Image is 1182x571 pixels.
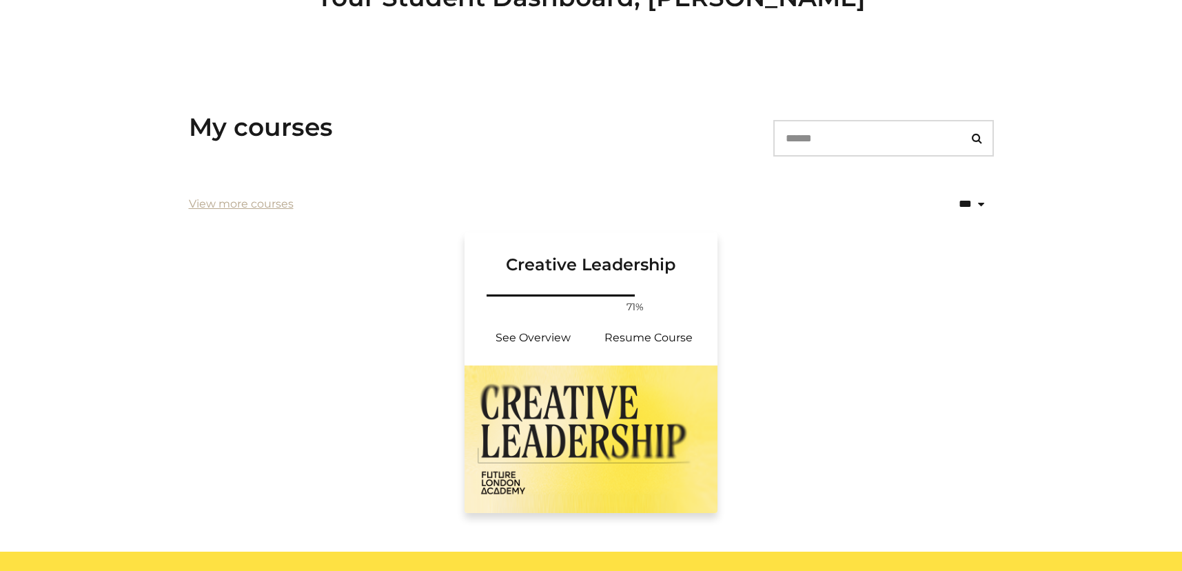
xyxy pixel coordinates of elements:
a: Creative Leadership: See Overview [476,321,591,354]
a: Creative Leadership [465,232,718,292]
span: 71% [618,300,651,314]
a: Creative Leadership: Resume Course [591,321,707,354]
h3: Creative Leadership [481,232,702,275]
a: View more courses [189,196,294,212]
select: status [899,186,994,222]
h3: My courses [189,112,333,142]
